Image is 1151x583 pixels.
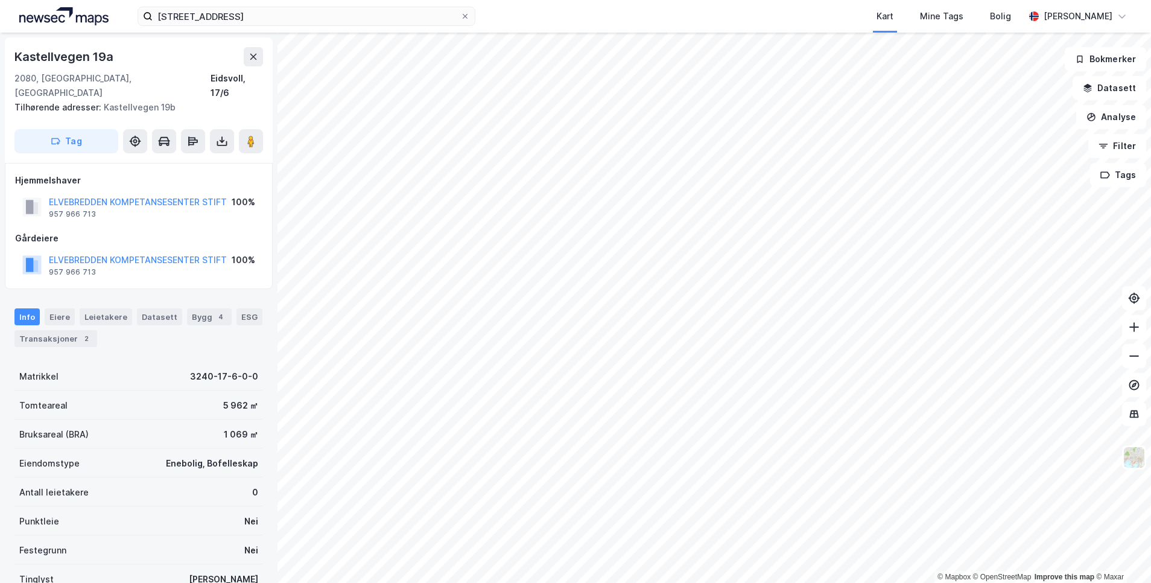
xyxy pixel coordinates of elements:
[1044,9,1112,24] div: [PERSON_NAME]
[244,543,258,558] div: Nei
[14,102,104,112] span: Tilhørende adresser:
[236,308,262,325] div: ESG
[14,100,253,115] div: Kastellvegen 19b
[920,9,963,24] div: Mine Tags
[1073,76,1146,100] button: Datasett
[19,427,89,442] div: Bruksareal (BRA)
[19,514,59,529] div: Punktleie
[1091,525,1151,583] div: Kontrollprogram for chat
[1035,573,1094,581] a: Improve this map
[244,514,258,529] div: Nei
[223,398,258,413] div: 5 962 ㎡
[14,308,40,325] div: Info
[166,456,258,471] div: Enebolig, Bofelleskap
[215,311,227,323] div: 4
[19,398,68,413] div: Tomteareal
[973,573,1032,581] a: OpenStreetMap
[211,71,263,100] div: Eidsvoll, 17/6
[190,369,258,384] div: 3240-17-6-0-0
[14,71,211,100] div: 2080, [GEOGRAPHIC_DATA], [GEOGRAPHIC_DATA]
[232,253,255,267] div: 100%
[877,9,893,24] div: Kart
[1088,134,1146,158] button: Filter
[252,485,258,500] div: 0
[15,231,262,246] div: Gårdeiere
[153,7,460,25] input: Søk på adresse, matrikkel, gårdeiere, leietakere eller personer
[1090,163,1146,187] button: Tags
[1065,47,1146,71] button: Bokmerker
[1076,105,1146,129] button: Analyse
[19,456,80,471] div: Eiendomstype
[937,573,971,581] a: Mapbox
[45,308,75,325] div: Eiere
[80,333,92,345] div: 2
[137,308,182,325] div: Datasett
[19,369,59,384] div: Matrikkel
[49,267,96,277] div: 957 966 713
[80,308,132,325] div: Leietakere
[19,7,109,25] img: logo.a4113a55bc3d86da70a041830d287a7e.svg
[14,330,97,347] div: Transaksjoner
[990,9,1011,24] div: Bolig
[232,195,255,209] div: 100%
[224,427,258,442] div: 1 069 ㎡
[49,209,96,219] div: 957 966 713
[19,543,66,558] div: Festegrunn
[15,173,262,188] div: Hjemmelshaver
[14,129,118,153] button: Tag
[19,485,89,500] div: Antall leietakere
[1091,525,1151,583] iframe: Chat Widget
[1123,446,1146,469] img: Z
[14,47,116,66] div: Kastellvegen 19a
[187,308,232,325] div: Bygg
